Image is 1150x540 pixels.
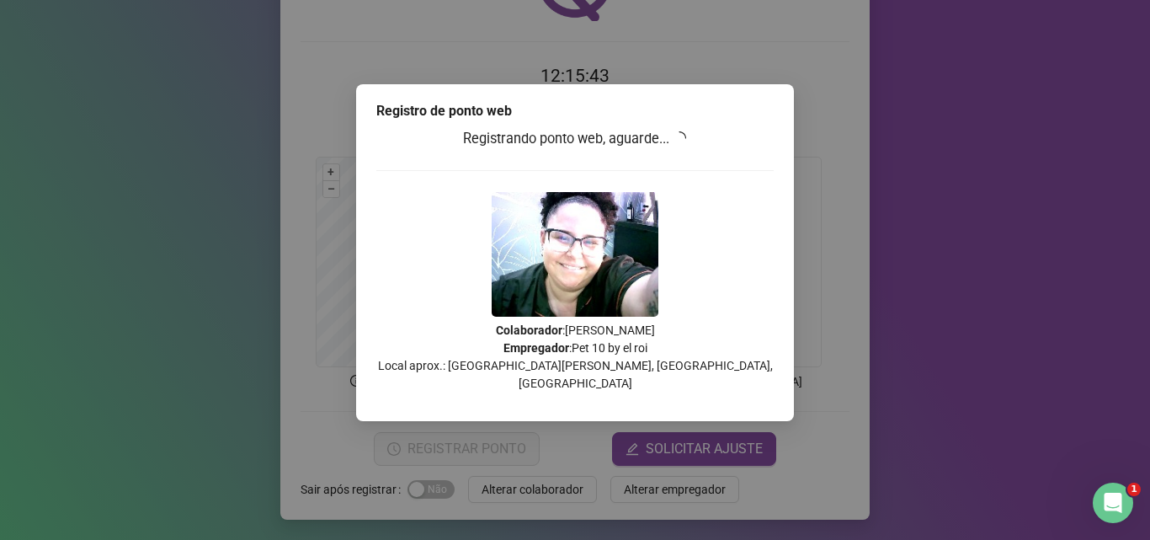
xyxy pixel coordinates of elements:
[376,101,774,121] div: Registro de ponto web
[376,322,774,393] p: : [PERSON_NAME] : Pet 10 by el roi Local aprox.: [GEOGRAPHIC_DATA][PERSON_NAME], [GEOGRAPHIC_DATA...
[670,129,689,147] span: loading
[1127,483,1141,496] span: 1
[496,323,562,337] strong: Colaborador
[492,192,658,317] img: Z
[503,341,569,355] strong: Empregador
[376,128,774,150] h3: Registrando ponto web, aguarde...
[1093,483,1133,523] iframe: Intercom live chat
